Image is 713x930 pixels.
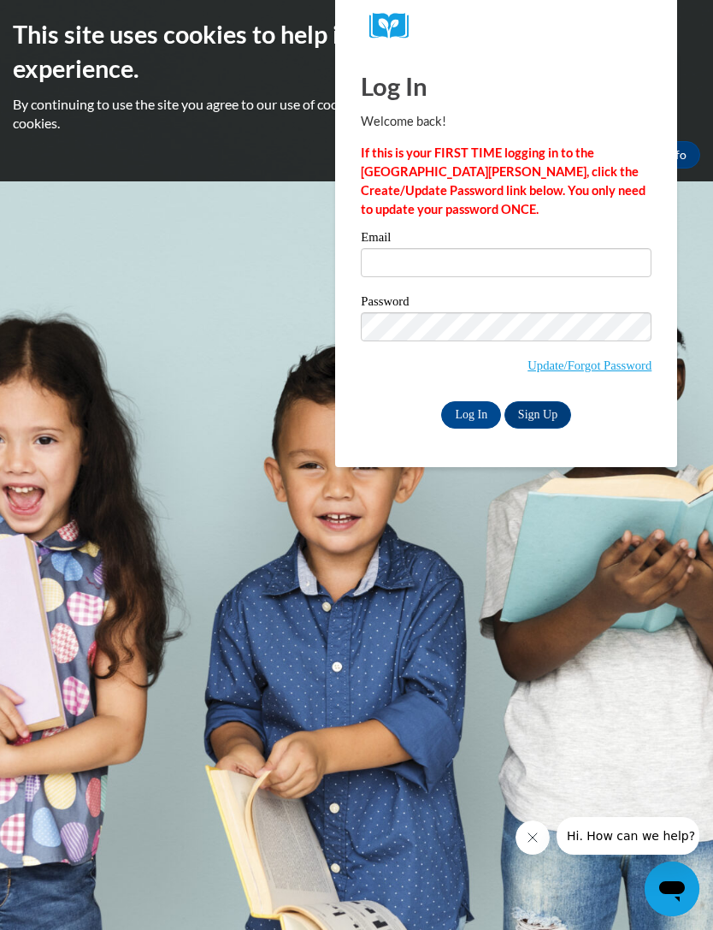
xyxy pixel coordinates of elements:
[361,295,651,312] label: Password
[13,95,700,133] p: By continuing to use the site you agree to our use of cookies. Use the ‘More info’ button to read...
[369,13,421,39] img: Logo brand
[361,231,651,248] label: Email
[361,112,651,131] p: Welcome back!
[527,358,651,372] a: Update/Forgot Password
[441,401,501,429] input: Log In
[13,17,700,86] h2: This site uses cookies to help improve your learning experience.
[645,862,699,916] iframe: Button to launch messaging window
[361,68,651,104] h1: Log In
[504,401,571,429] a: Sign Up
[516,820,550,855] iframe: Close message
[369,13,643,39] a: COX Campus
[557,817,699,855] iframe: Message from company
[361,145,645,216] strong: If this is your FIRST TIME logging in to the [GEOGRAPHIC_DATA][PERSON_NAME], click the Create/Upd...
